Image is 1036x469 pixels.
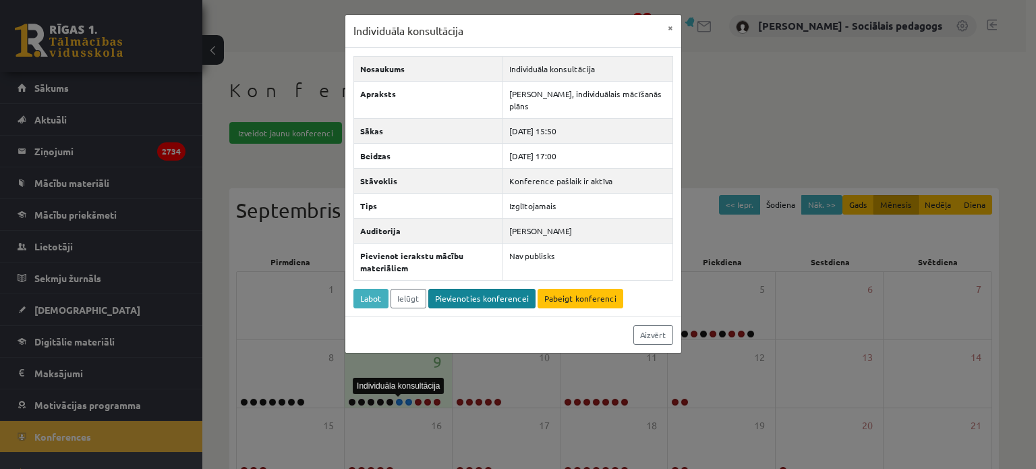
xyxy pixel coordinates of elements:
[353,143,502,168] th: Beidzas
[502,218,672,243] td: [PERSON_NAME]
[353,23,463,39] h3: Individuāla konsultācija
[353,56,502,81] th: Nosaukums
[502,193,672,218] td: Izglītojamais
[353,218,502,243] th: Auditorija
[353,378,444,394] div: Individuāla konsultācija
[428,289,536,308] a: Pievienoties konferencei
[502,81,672,118] td: [PERSON_NAME], individuālais mācīšanās plāns
[353,118,502,143] th: Sākas
[633,325,673,345] a: Aizvērt
[353,168,502,193] th: Stāvoklis
[502,243,672,280] td: Nav publisks
[502,118,672,143] td: [DATE] 15:50
[391,289,426,308] a: Ielūgt
[502,168,672,193] td: Konference pašlaik ir aktīva
[660,15,681,40] button: ×
[502,56,672,81] td: Individuāla konsultācija
[353,193,502,218] th: Tips
[502,143,672,168] td: [DATE] 17:00
[353,289,388,308] a: Labot
[538,289,623,308] a: Pabeigt konferenci
[353,81,502,118] th: Apraksts
[353,243,502,280] th: Pievienot ierakstu mācību materiāliem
